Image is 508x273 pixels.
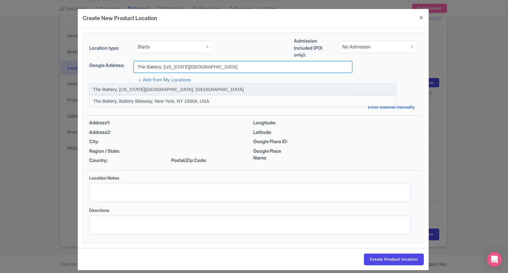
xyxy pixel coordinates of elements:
span: Google Place Name: [253,148,295,162]
span: City: [89,138,131,145]
input: Search address [134,61,352,73]
span: Postal/Zip Code: [171,157,213,164]
span: Country: [89,157,131,164]
span: Address2: [89,129,131,136]
label: Google Address: [89,62,129,69]
div: No Admission [342,44,370,50]
div: Open Intercom Messenger [487,252,502,267]
a: + Add from My Locations [138,77,191,83]
h4: Create New Product Location [83,14,157,22]
input: Create Product location [364,254,424,265]
span: Longitude: [253,119,295,126]
div: Starts [138,44,150,50]
label: Location type: [89,45,129,52]
span: Address1: [89,119,131,126]
label: Admission Included (POI only): [294,38,333,59]
span: Directions [89,208,109,213]
span: Google Place ID: [253,138,295,145]
span: Location Notes [89,175,119,180]
span: Latitude: [253,129,295,136]
a: Enter address manually [368,104,417,110]
span: Region / State: [89,148,131,155]
button: Close [414,9,429,27]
